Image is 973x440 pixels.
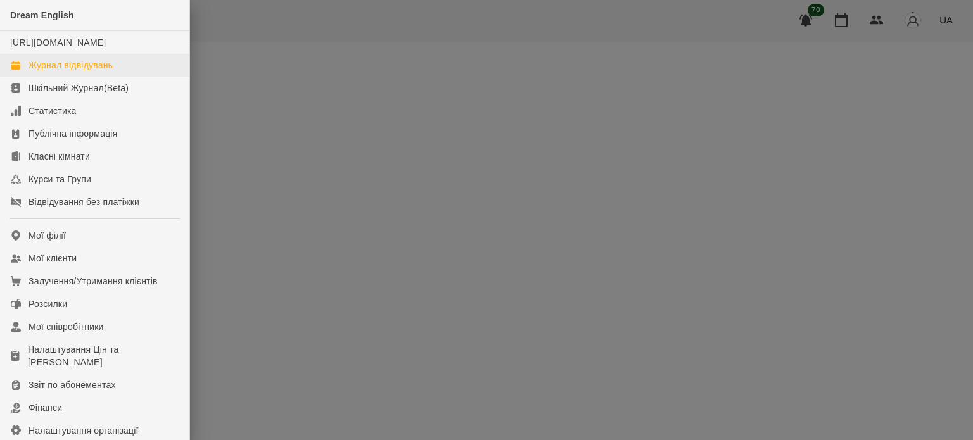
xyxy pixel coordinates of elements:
div: Фінанси [29,401,62,414]
div: Публічна інформація [29,127,117,140]
div: Мої філії [29,229,66,242]
div: Розсилки [29,298,67,310]
div: Класні кімнати [29,150,90,163]
div: Налаштування організації [29,424,139,437]
div: Статистика [29,104,77,117]
div: Курси та Групи [29,173,91,185]
div: Відвідування без платіжки [29,196,139,208]
div: Звіт по абонементах [29,379,116,391]
span: Dream English [10,10,74,20]
div: Мої співробітники [29,320,104,333]
div: Залучення/Утримання клієнтів [29,275,158,287]
div: Налаштування Цін та [PERSON_NAME] [28,343,179,368]
div: Журнал відвідувань [29,59,113,72]
a: [URL][DOMAIN_NAME] [10,37,106,47]
div: Шкільний Журнал(Beta) [29,82,129,94]
div: Мої клієнти [29,252,77,265]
